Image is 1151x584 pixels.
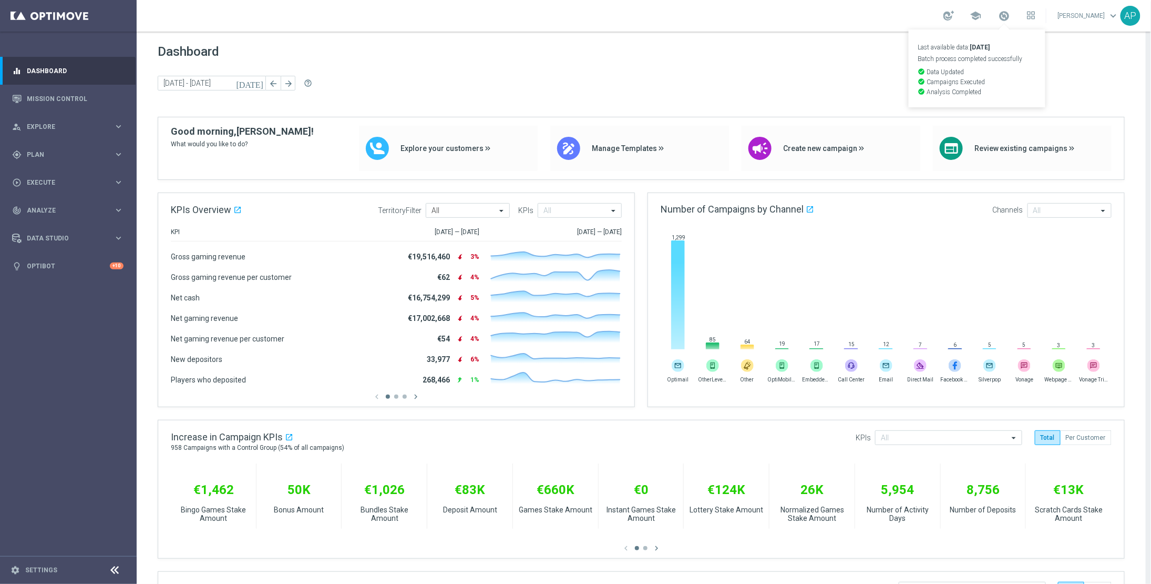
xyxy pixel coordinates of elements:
button: play_circle_outline Execute keyboard_arrow_right [12,178,124,187]
span: Analyze [27,207,114,214]
strong: [DATE] [970,44,990,51]
a: Mission Control [27,85,124,113]
p: Campaigns Executed [918,78,1036,85]
span: Data Studio [27,235,114,241]
div: Optibot [12,252,124,280]
span: Plan [27,152,114,158]
div: Dashboard [12,57,124,85]
span: school [970,10,982,22]
div: Data Studio [12,234,114,243]
i: settings [11,566,20,575]
button: gps_fixed Plan keyboard_arrow_right [12,150,124,159]
span: Explore [27,124,114,130]
div: Analyze [12,206,114,215]
a: Last available data:[DATE] Batch process completed successfully check_circle Data Updated check_c... [998,8,1011,25]
div: Mission Control [12,85,124,113]
button: Mission Control [12,95,124,103]
i: keyboard_arrow_right [114,205,124,215]
div: Explore [12,122,114,132]
button: Data Studio keyboard_arrow_right [12,234,124,243]
button: lightbulb Optibot +10 [12,262,124,270]
span: keyboard_arrow_down [1108,10,1119,22]
i: keyboard_arrow_right [114,177,124,187]
button: track_changes Analyze keyboard_arrow_right [12,206,124,215]
i: play_circle_outline [12,178,22,187]
a: Optibot [27,252,110,280]
div: AP [1121,6,1140,26]
i: person_search [12,122,22,132]
i: check_circle [918,88,926,95]
i: check_circle [918,78,926,85]
i: keyboard_arrow_right [114,122,124,132]
p: Last available data: [918,44,1036,51]
div: Plan [12,150,114,159]
a: [PERSON_NAME]keyboard_arrow_down [1057,8,1121,24]
p: Analysis Completed [918,88,1036,95]
i: gps_fixed [12,150,22,159]
i: keyboard_arrow_right [114,233,124,243]
i: check_circle [918,68,926,75]
a: Dashboard [27,57,124,85]
button: person_search Explore keyboard_arrow_right [12,123,124,131]
p: Data Updated [918,68,1036,75]
p: Batch process completed successfully [918,56,1036,62]
a: Settings [25,567,57,573]
i: track_changes [12,206,22,215]
i: lightbulb [12,261,22,271]
i: equalizer [12,66,22,76]
button: equalizer Dashboard [12,67,124,75]
i: keyboard_arrow_right [114,149,124,159]
div: Execute [12,178,114,187]
span: Execute [27,179,114,186]
div: +10 [110,263,124,269]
